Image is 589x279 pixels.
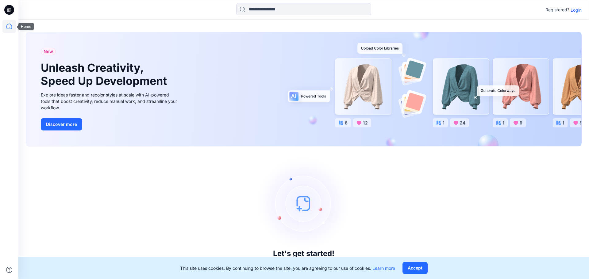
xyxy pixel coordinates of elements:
p: Registered? [545,6,569,13]
span: New [44,48,53,55]
button: Discover more [41,118,82,130]
p: Login [571,7,582,13]
h3: Let's get started! [273,249,334,258]
a: Learn more [372,266,395,271]
button: Accept [402,262,428,274]
div: Explore ideas faster and recolor styles at scale with AI-powered tools that boost creativity, red... [41,92,179,111]
img: empty-state-image.svg [258,157,350,249]
p: This site uses cookies. By continuing to browse the site, you are agreeing to our use of cookies. [180,265,395,271]
a: Discover more [41,118,179,130]
h1: Unleash Creativity, Speed Up Development [41,61,170,88]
